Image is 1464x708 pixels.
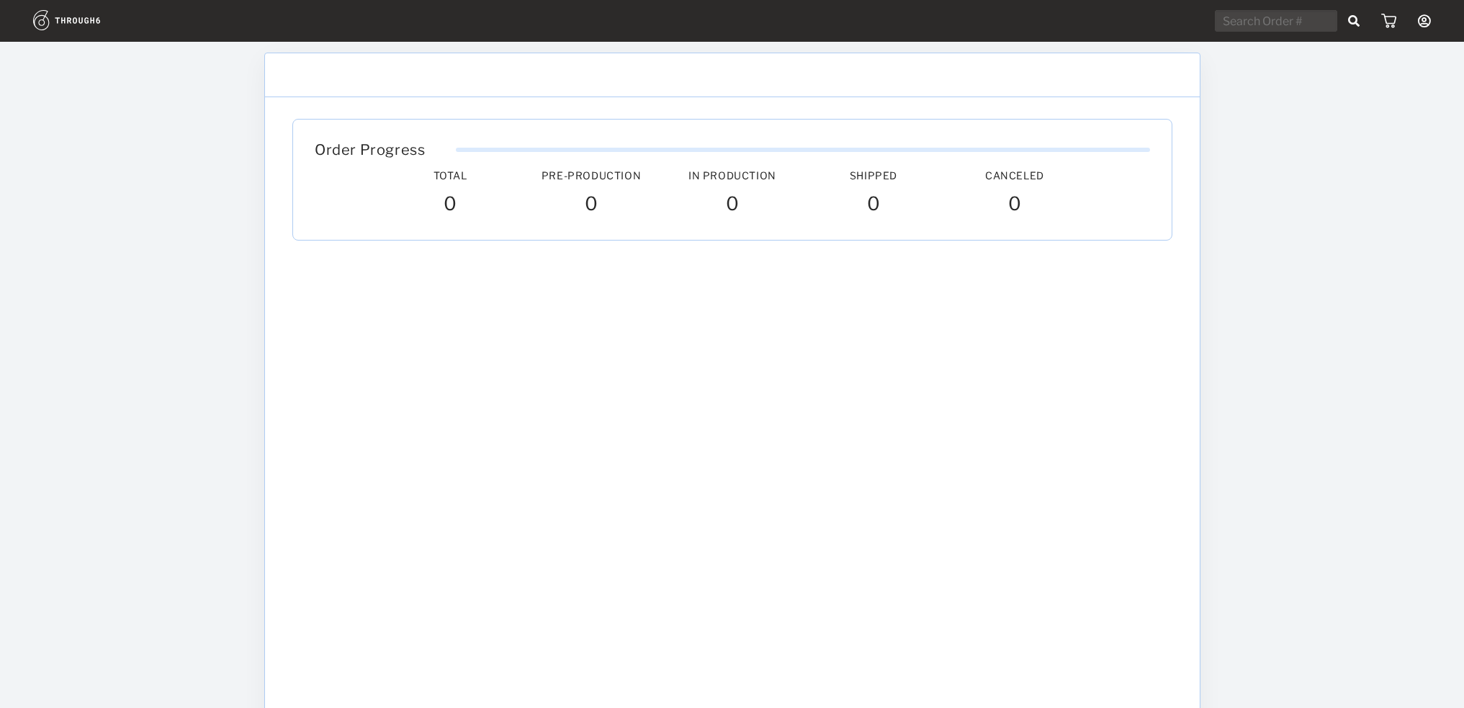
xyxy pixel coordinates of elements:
span: 0 [725,192,739,218]
span: Total [433,169,467,182]
img: icon_cart.dab5cea1.svg [1381,14,1396,28]
span: Order Progress [315,141,425,158]
span: 0 [1007,192,1021,218]
input: Search Order # [1215,10,1337,32]
span: In Production [688,169,776,182]
span: 0 [866,192,880,218]
span: 0 [443,192,457,218]
img: logo.1c10ca64.svg [33,10,133,30]
span: Canceled [985,169,1044,182]
span: Pre-Production [541,169,640,182]
span: Shipped [849,169,897,182]
span: 0 [584,192,598,218]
